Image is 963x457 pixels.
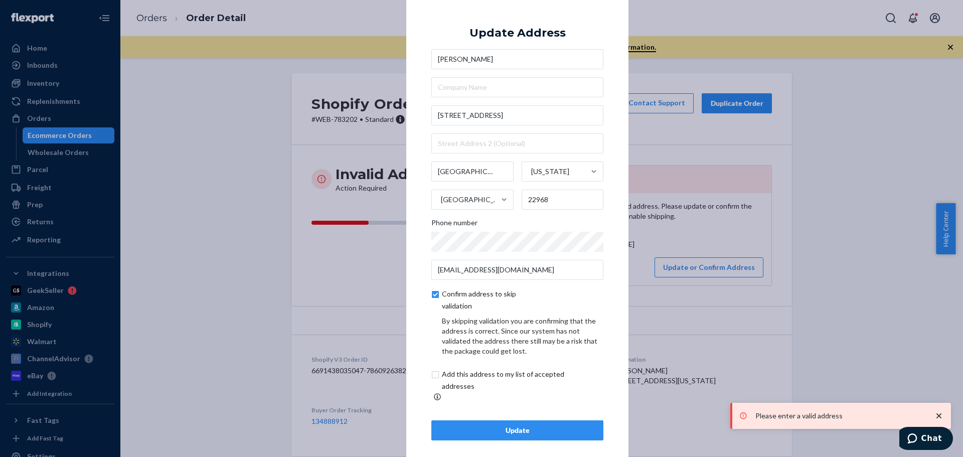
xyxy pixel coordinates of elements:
input: ZIP Code [522,190,604,210]
div: [GEOGRAPHIC_DATA] [441,195,500,205]
input: First & Last Name [431,49,603,69]
input: Company Name [431,77,603,97]
div: [US_STATE] [531,167,569,177]
iframe: Opens a widget where you can chat to one of our agents [899,427,953,452]
input: Email (Only Required for International) [431,260,603,280]
div: Update Address [469,27,566,39]
div: By skipping validation you are confirming that the address is correct. Since our system has not v... [442,316,603,356]
input: Street Address 2 (Optional) [431,133,603,154]
input: [GEOGRAPHIC_DATA] [440,190,441,210]
svg: close toast [934,411,944,421]
input: Street Address [431,105,603,125]
p: Please enter a valid address [755,411,924,421]
span: Phone number [431,218,477,232]
input: [US_STATE] [530,162,531,182]
button: Update [431,420,603,440]
input: City [431,162,514,182]
div: Update [440,425,595,435]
